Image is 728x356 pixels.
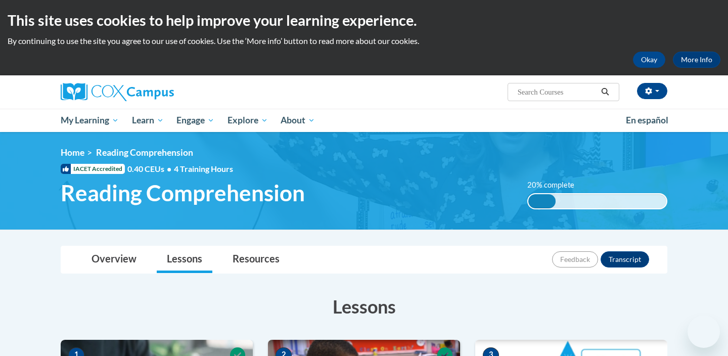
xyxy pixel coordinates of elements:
[633,52,665,68] button: Okay
[132,114,164,126] span: Learn
[527,180,585,191] label: 20% complete
[552,251,598,268] button: Feedback
[61,180,305,206] span: Reading Comprehension
[125,109,170,132] a: Learn
[61,164,125,174] span: IACET Accredited
[528,194,556,208] div: 20% complete
[601,251,649,268] button: Transcript
[61,147,84,158] a: Home
[227,114,268,126] span: Explore
[96,147,193,158] span: Reading Comprehension
[221,109,275,132] a: Explore
[222,246,290,273] a: Resources
[626,115,668,125] span: En español
[517,86,598,98] input: Search Courses
[8,10,720,30] h2: This site uses cookies to help improve your learning experience.
[81,246,147,273] a: Overview
[61,83,253,101] a: Cox Campus
[275,109,322,132] a: About
[54,109,125,132] a: My Learning
[673,52,720,68] a: More Info
[688,316,720,348] iframe: Button to launch messaging window
[8,35,720,47] p: By continuing to use the site you agree to our use of cookies. Use the ‘More info’ button to read...
[619,110,675,131] a: En español
[176,114,214,126] span: Engage
[637,83,667,99] button: Account Settings
[157,246,212,273] a: Lessons
[61,294,667,319] h3: Lessons
[127,163,174,174] span: 0.40 CEUs
[61,83,174,101] img: Cox Campus
[174,164,233,173] span: 4 Training Hours
[167,164,171,173] span: •
[61,114,119,126] span: My Learning
[45,109,682,132] div: Main menu
[281,114,315,126] span: About
[170,109,221,132] a: Engage
[598,86,613,98] button: Search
